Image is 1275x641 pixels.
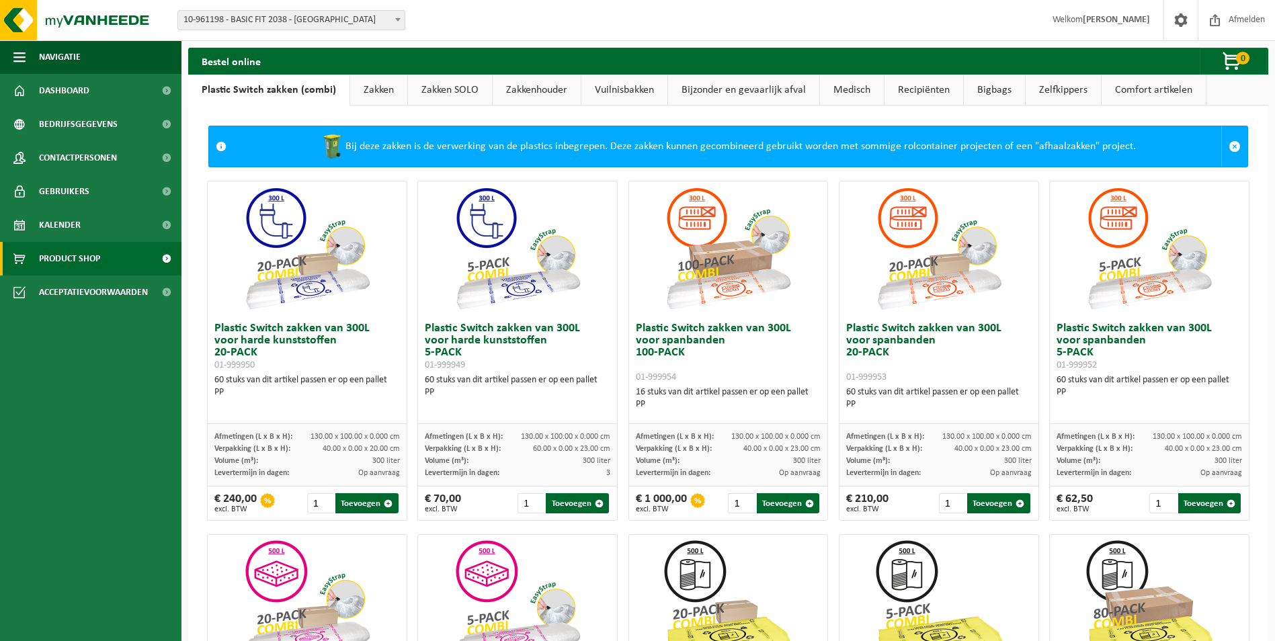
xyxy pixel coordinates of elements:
button: 0 [1200,48,1267,75]
span: Gebruikers [39,175,89,208]
div: PP [214,386,400,398]
span: Navigatie [39,40,81,74]
span: Volume (m³): [425,457,468,465]
span: 01-999952 [1057,360,1097,370]
span: 130.00 x 100.00 x 0.000 cm [942,433,1032,441]
a: Comfort artikelen [1102,75,1206,105]
div: € 1 000,00 [636,493,687,513]
div: Bij deze zakken is de verwerking van de plastics inbegrepen. Deze zakken kunnen gecombineerd gebr... [233,126,1221,167]
span: 10-961198 - BASIC FIT 2038 - BRUSSEL [178,11,405,30]
span: 40.00 x 0.00 x 23.00 cm [954,445,1032,453]
span: Afmetingen (L x B x H): [1057,433,1135,441]
span: 40.00 x 0.00 x 23.00 cm [743,445,821,453]
div: 60 stuks van dit artikel passen er op een pallet [214,374,400,398]
span: Verpakking (L x B x H): [425,445,501,453]
div: € 62,50 [1057,493,1093,513]
img: 01-999952 [1082,181,1217,316]
span: excl. BTW [425,505,461,513]
a: Zakkenhouder [493,75,581,105]
span: Volume (m³): [846,457,890,465]
span: 01-999954 [636,372,676,382]
span: Volume (m³): [636,457,680,465]
span: Volume (m³): [1057,457,1100,465]
span: Acceptatievoorwaarden [39,275,148,309]
span: 300 liter [372,457,400,465]
span: Afmetingen (L x B x H): [636,433,714,441]
a: Medisch [820,75,884,105]
a: Zakken [350,75,407,105]
div: 60 stuks van dit artikel passen er op een pallet [1057,374,1242,398]
a: Zakken SOLO [408,75,492,105]
span: 01-999950 [214,360,255,370]
img: 01-999953 [872,181,1006,316]
span: Dashboard [39,74,89,108]
button: Toevoegen [1178,493,1241,513]
div: PP [1057,386,1242,398]
button: Toevoegen [967,493,1030,513]
span: Verpakking (L x B x H): [214,445,290,453]
div: 60 stuks van dit artikel passen er op een pallet [846,386,1032,411]
input: 1 [518,493,544,513]
span: Levertermijn in dagen: [214,469,289,477]
span: Verpakking (L x B x H): [846,445,922,453]
strong: [PERSON_NAME] [1083,15,1150,25]
div: 60 stuks van dit artikel passen er op een pallet [425,374,610,398]
h3: Plastic Switch zakken van 300L voor spanbanden 5-PACK [1057,323,1242,371]
span: Afmetingen (L x B x H): [425,433,503,441]
span: 130.00 x 100.00 x 0.000 cm [1153,433,1242,441]
span: Levertermijn in dagen: [1057,469,1131,477]
span: excl. BTW [1057,505,1093,513]
div: € 240,00 [214,493,257,513]
span: 130.00 x 100.00 x 0.000 cm [311,433,400,441]
a: Sluit melding [1221,126,1247,167]
a: Recipiënten [885,75,963,105]
span: 40.00 x 0.00 x 20.00 cm [323,445,400,453]
a: Bigbags [964,75,1025,105]
h3: Plastic Switch zakken van 300L voor spanbanden 100-PACK [636,323,821,383]
span: 300 liter [583,457,610,465]
span: 130.00 x 100.00 x 0.000 cm [521,433,610,441]
span: Levertermijn in dagen: [846,469,921,477]
span: Op aanvraag [990,469,1032,477]
span: Kalender [39,208,81,242]
span: Afmetingen (L x B x H): [846,433,924,441]
span: Bedrijfsgegevens [39,108,118,141]
div: PP [846,398,1032,411]
h2: Bestel online [188,48,274,74]
div: 16 stuks van dit artikel passen er op een pallet [636,386,821,411]
h3: Plastic Switch zakken van 300L voor spanbanden 20-PACK [846,323,1032,383]
span: 01-999953 [846,372,887,382]
span: excl. BTW [636,505,687,513]
span: 130.00 x 100.00 x 0.000 cm [731,433,821,441]
span: Op aanvraag [1200,469,1242,477]
button: Toevoegen [335,493,398,513]
span: Verpakking (L x B x H): [1057,445,1133,453]
img: 01-999954 [661,181,795,316]
a: Plastic Switch zakken (combi) [188,75,349,105]
span: excl. BTW [846,505,889,513]
span: Volume (m³): [214,457,258,465]
h3: Plastic Switch zakken van 300L voor harde kunststoffen 20-PACK [214,323,400,371]
span: 40.00 x 0.00 x 23.00 cm [1165,445,1242,453]
span: Afmetingen (L x B x H): [214,433,292,441]
span: Verpakking (L x B x H): [636,445,712,453]
div: PP [425,386,610,398]
span: 300 liter [793,457,821,465]
h3: Plastic Switch zakken van 300L voor harde kunststoffen 5-PACK [425,323,610,371]
a: Vuilnisbakken [581,75,667,105]
span: Contactpersonen [39,141,117,175]
div: PP [636,398,821,411]
span: 300 liter [1215,457,1242,465]
div: € 70,00 [425,493,461,513]
a: Bijzonder en gevaarlijk afval [668,75,819,105]
span: Levertermijn in dagen: [636,469,710,477]
span: Product Shop [39,242,100,275]
span: 10-961198 - BASIC FIT 2038 - BRUSSEL [177,10,405,30]
a: Zelfkippers [1026,75,1101,105]
span: excl. BTW [214,505,257,513]
span: 3 [606,469,610,477]
span: Op aanvraag [779,469,821,477]
img: 01-999949 [450,181,585,316]
input: 1 [1149,493,1176,513]
input: 1 [307,493,334,513]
